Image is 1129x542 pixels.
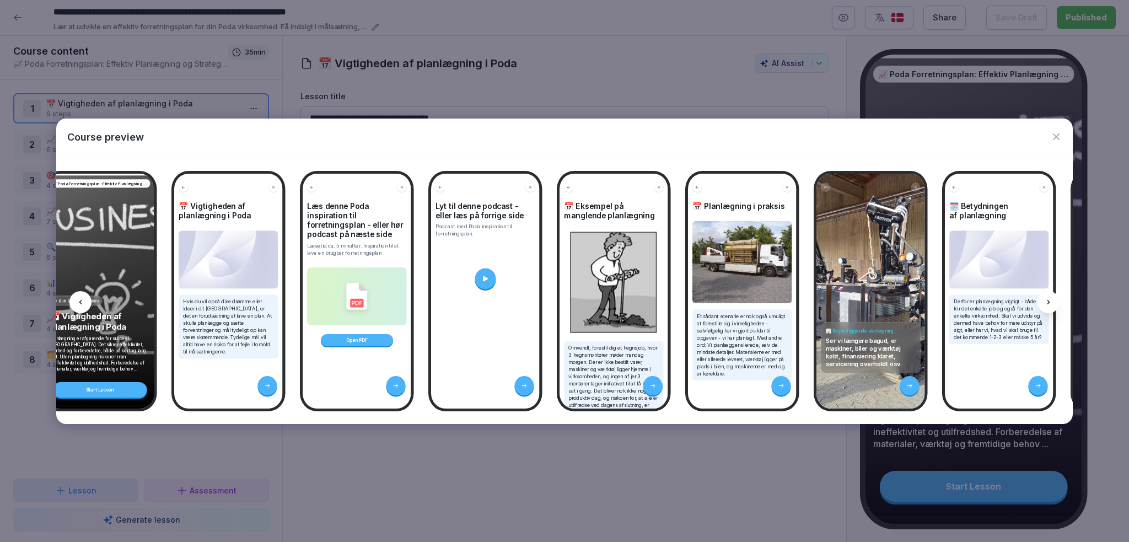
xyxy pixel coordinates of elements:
[321,334,393,346] div: Open PDF
[50,335,150,372] p: Planlægning er afgørende for succes i [GEOGRAPHIC_DATA]. Det sikrer effektivitet, klarhed og forb...
[826,328,916,334] h4: 📊 Bagvedliggende planlægning
[949,230,1049,289] img: Image and Text preview image
[307,201,407,239] h4: Læs denne Poda inspiration til forretningsplan - eller hør podcast på næste side
[436,201,535,220] h4: Lyt til denne podcast - eller læs på forrige side
[826,336,916,367] p: Ser vi længere bagud, er maskiner, biler og værktøj købt, finansiering klaret, servicering overho...
[183,298,274,355] p: Hvis du vil opnå dine drømme eller ideer i dit [GEOGRAPHIC_DATA], er det en forudsætning at lave ...
[67,130,144,144] p: Course preview
[346,282,367,310] img: pdf_icon.svg
[954,298,1045,341] p: Derfor er planlægning vigtigt - både for det enkelte job og også for den enkelte virksomhed. Skal...
[53,382,147,398] div: Start Lesson
[50,311,150,332] p: 📅 Vigtigheden af planlægning i Poda
[436,223,535,237] p: Podcast med Poda inspiration til forretningsplan.
[307,242,407,256] p: Læsetid ca. 5 minutter. Inspiration til at lave en brugbar forretningsplan
[568,344,659,416] p: Omvendt, forestil dig et hegnsjob, hvor 3 hegnsmontører møder mandag morgen. Der er ikke bestilt ...
[84,298,99,304] p: 9 Steps
[52,180,148,186] p: 📈 Poda Forretningsplan: Effektiv Planlægning og Strategi med audiofil
[59,298,77,304] p: Due Date
[692,221,792,303] img: Image and Text preview image
[179,230,278,289] img: Image and Text preview image
[179,201,278,220] h4: 📅 Vigtigheden af planlægning i Poda
[949,201,1049,220] h4: 🗓️ Betydningen af planlægning
[564,201,664,220] h4: 📅 Eksempel på manglende planlægning
[697,313,788,377] p: Et sådant scenarie er nok også umuligt at forestille sig i virkeligheden - selvfølgelig har vi gj...
[564,230,664,335] img: Image and Text preview image
[692,201,792,211] h4: 📅 Planlægning i praksis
